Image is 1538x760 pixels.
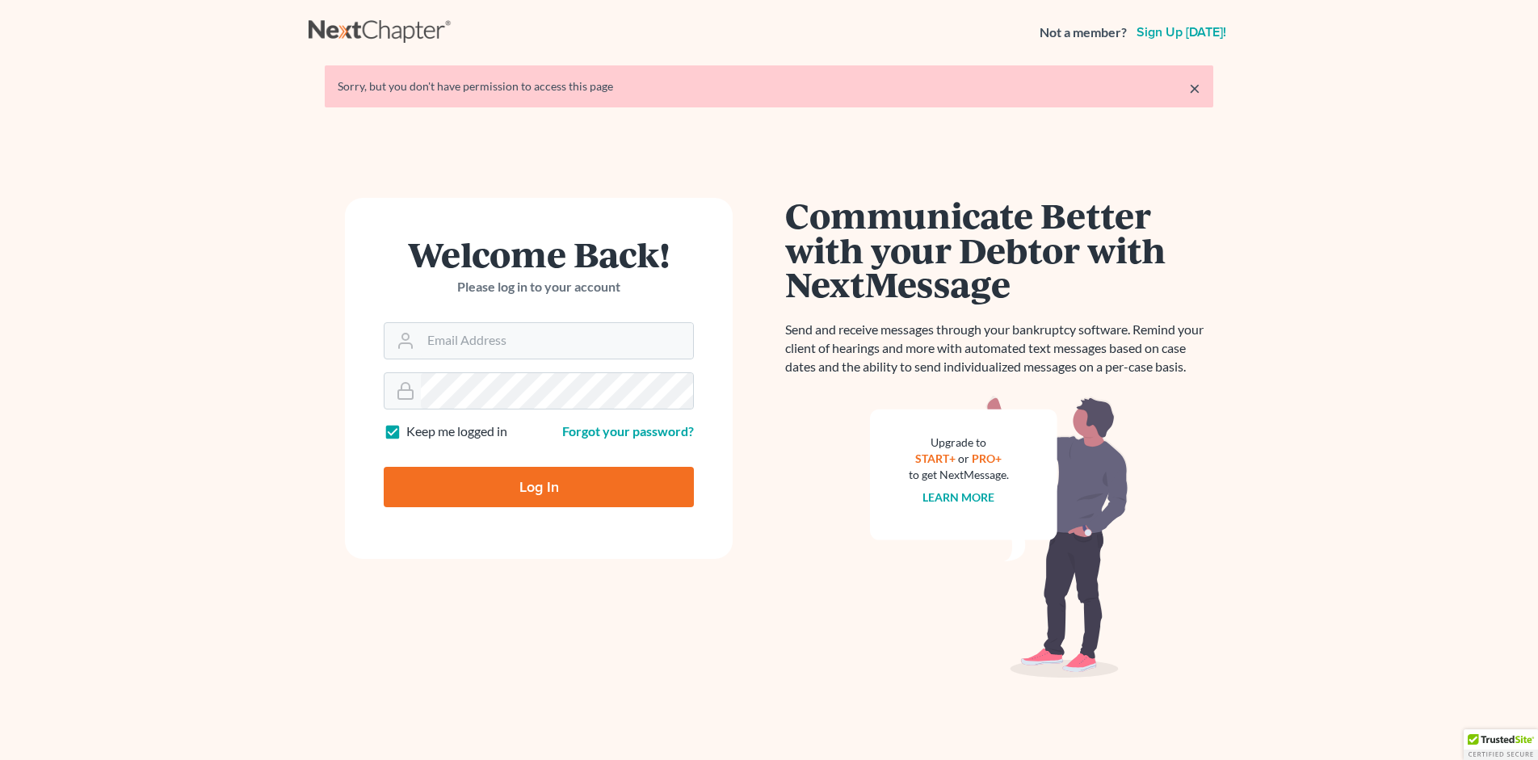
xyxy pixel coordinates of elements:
a: START+ [916,451,956,465]
strong: Not a member? [1040,23,1127,42]
div: to get NextMessage. [909,467,1009,483]
input: Email Address [421,323,693,359]
div: Sorry, but you don't have permission to access this page [338,78,1200,94]
span: or [959,451,970,465]
div: Upgrade to [909,435,1009,451]
div: TrustedSite Certified [1464,729,1538,760]
a: × [1189,78,1200,98]
a: Learn more [923,490,995,504]
a: Forgot your password? [562,423,694,439]
img: nextmessage_bg-59042aed3d76b12b5cd301f8e5b87938c9018125f34e5fa2b7a6b67550977c72.svg [870,396,1128,678]
a: PRO+ [973,451,1002,465]
input: Log In [384,467,694,507]
h1: Communicate Better with your Debtor with NextMessage [785,198,1213,301]
a: Sign up [DATE]! [1133,26,1229,39]
p: Please log in to your account [384,278,694,296]
h1: Welcome Back! [384,237,694,271]
p: Send and receive messages through your bankruptcy software. Remind your client of hearings and mo... [785,321,1213,376]
label: Keep me logged in [406,422,507,441]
